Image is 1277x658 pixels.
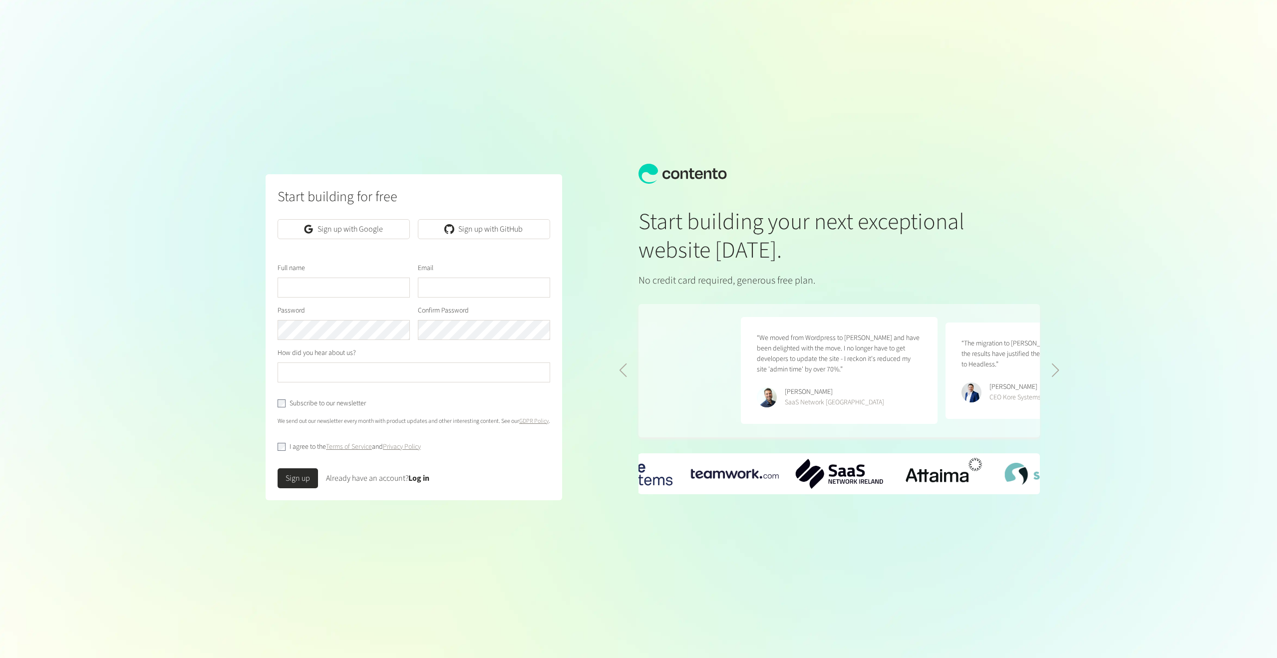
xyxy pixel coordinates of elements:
p: No credit card required, generous free plan. [638,273,974,288]
label: Confirm Password [418,306,469,316]
a: Sign up with GitHub [418,219,550,239]
div: 3 / 6 [900,453,988,494]
button: Sign up [278,468,318,488]
img: teamwork-logo.png [691,469,779,479]
p: “We moved from Wordpress to [PERSON_NAME] and have been delighted with the move. I no longer have... [757,333,922,375]
h1: Start building your next exceptional website [DATE]. [638,208,974,265]
figure: 4 / 5 [741,317,938,424]
h2: Start building for free [278,186,550,207]
div: 2 / 6 [795,459,883,489]
div: 4 / 6 [1004,463,1092,484]
label: How did you hear about us? [278,348,356,358]
div: 1 / 6 [691,469,779,479]
figure: 5 / 5 [946,323,1142,419]
div: [PERSON_NAME] [785,387,884,397]
label: Full name [278,263,305,274]
img: Attaima-Logo.png [900,453,988,494]
p: “The migration to [PERSON_NAME] was seamless - the results have justified the decision to replatf... [961,338,1126,370]
label: Subscribe to our newsletter [290,398,366,409]
img: SaaS-Network-Ireland-logo.png [795,459,883,489]
label: I agree to the and [290,442,421,452]
p: We send out our newsletter every month with product updates and other interesting content. See our . [278,417,550,426]
div: Already have an account? [326,472,429,484]
a: Terms of Service [326,442,372,452]
div: [PERSON_NAME] [989,382,1041,392]
a: Sign up with Google [278,219,410,239]
img: Ryan Crowley [961,382,981,402]
div: SaaS Network [GEOGRAPHIC_DATA] [785,397,884,408]
a: Log in [408,473,429,484]
a: GDPR Policy [519,417,549,425]
img: Phillip Maucher [757,387,777,407]
label: Password [278,306,305,316]
img: SkillsVista-Logo.png [1004,463,1092,484]
div: Previous slide [619,363,627,377]
div: Next slide [1051,363,1060,377]
div: CEO Kore Systems [989,392,1041,403]
a: Privacy Policy [383,442,421,452]
label: Email [418,263,433,274]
